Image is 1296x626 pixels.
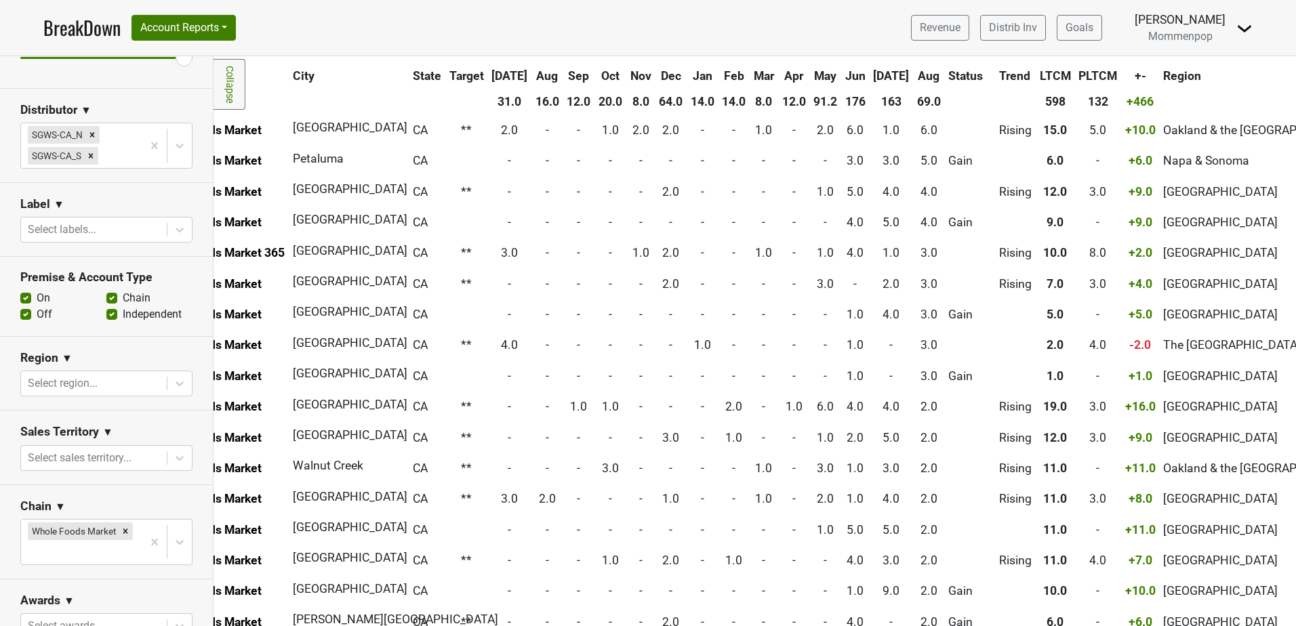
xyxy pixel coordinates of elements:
[669,154,672,167] span: -
[946,300,995,329] td: Gain
[762,338,765,352] span: -
[413,154,428,167] span: CA
[1163,215,1278,229] span: [GEOGRAPHIC_DATA]
[546,246,549,259] span: -
[792,185,796,199] span: -
[847,215,864,229] span: 4.0
[1089,185,1106,199] span: 3.0
[577,123,580,137] span: -
[639,215,643,229] span: -
[792,338,796,352] span: -
[1089,277,1106,291] span: 3.0
[1129,215,1152,229] span: +9.0
[662,185,679,199] span: 2.0
[508,277,511,291] span: -
[842,64,869,88] th: Jun: activate to sort column ascending
[914,64,944,88] th: Aug: activate to sort column ascending
[701,215,704,229] span: -
[996,64,1035,88] th: Trend: activate to sort column ascending
[792,246,796,259] span: -
[920,185,937,199] span: 4.0
[639,308,643,321] span: -
[883,400,899,413] span: 4.0
[1129,369,1152,383] span: +1.0
[609,154,612,167] span: -
[669,338,672,352] span: -
[627,89,655,114] th: 8.0
[546,338,549,352] span: -
[824,338,827,352] span: -
[1125,123,1156,137] span: +10.0
[1127,95,1154,108] span: +466
[546,215,549,229] span: -
[779,64,809,88] th: Apr: activate to sort column ascending
[43,14,121,42] a: BreakDown
[750,89,777,114] th: 8.0
[1135,69,1146,83] span: +-
[669,400,672,413] span: -
[732,338,735,352] span: -
[792,215,796,229] span: -
[1163,400,1278,413] span: [GEOGRAPHIC_DATA]
[810,89,841,114] th: 91.2
[293,367,407,380] span: [GEOGRAPHIC_DATA]
[701,369,704,383] span: -
[669,369,672,383] span: -
[20,197,50,211] h3: Label
[602,123,619,137] span: 1.0
[1163,308,1278,321] span: [GEOGRAPHIC_DATA]
[1047,338,1064,352] span: 2.0
[920,277,937,291] span: 3.0
[532,64,563,88] th: Aug: activate to sort column ascending
[792,154,796,167] span: -
[911,15,969,41] a: Revenue
[1148,30,1213,43] span: Mommenpop
[446,64,487,88] th: Target: activate to sort column ascending
[639,277,643,291] span: -
[508,369,511,383] span: -
[546,277,549,291] span: -
[842,89,869,114] th: 176
[946,146,995,175] td: Gain
[1036,89,1074,114] th: 598
[131,15,236,41] button: Account Reports
[413,185,428,199] span: CA
[750,64,777,88] th: Mar: activate to sort column ascending
[732,246,735,259] span: -
[293,428,407,442] span: [GEOGRAPHIC_DATA]
[413,369,428,383] span: CA
[1163,369,1278,383] span: [GEOGRAPHIC_DATA]
[123,290,150,306] label: Chain
[413,277,428,291] span: CA
[732,185,735,199] span: -
[20,499,52,514] h3: Chain
[914,89,944,114] th: 69.0
[293,152,344,165] span: Petaluma
[546,431,549,444] span: -
[639,431,643,444] span: -
[1129,185,1152,199] span: +9.0
[1089,246,1106,259] span: 8.0
[577,369,580,383] span: -
[1236,20,1253,37] img: Dropdown Menu
[28,147,83,165] div: SGWS-CA_S
[920,338,937,352] span: 3.0
[609,308,612,321] span: -
[570,400,587,413] span: 1.0
[817,123,834,137] span: 2.0
[883,246,899,259] span: 1.0
[732,369,735,383] span: -
[732,277,735,291] span: -
[609,246,612,259] span: -
[64,593,75,609] span: ▼
[847,123,864,137] span: 6.0
[20,425,99,439] h3: Sales Territory
[847,246,864,259] span: 4.0
[214,59,245,110] a: Collapse
[755,123,772,137] span: 1.0
[669,215,672,229] span: -
[28,126,85,144] div: SGWS-CA_N
[1078,69,1117,83] span: PLTCM
[1163,154,1249,167] span: Napa & Sonoma
[889,338,893,352] span: -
